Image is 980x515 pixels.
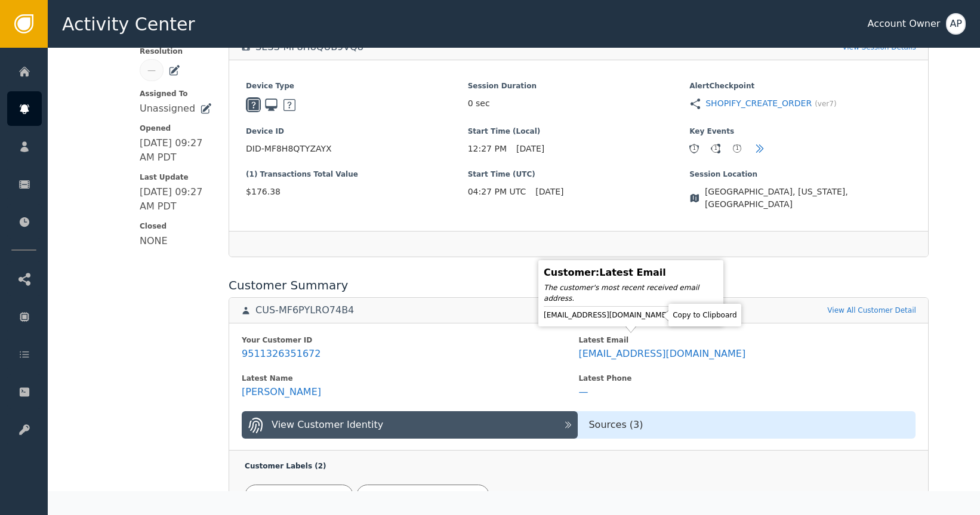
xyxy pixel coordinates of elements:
[140,88,212,99] span: Assigned To
[62,11,195,38] span: Activity Center
[544,282,718,304] div: The customer's most recent received email address.
[705,97,812,110] a: SHOPIFY_CREATE_ORDER
[468,97,490,110] span: 0 sec
[246,143,468,155] span: DID-MF8H8QTYZAYX
[578,418,915,432] div: Sources ( 3 )
[272,418,383,432] div: View Customer Identity
[242,348,320,360] div: 9511326351672
[378,489,468,502] div: MEDIUM_SIFT_SCORE
[535,186,563,198] span: [DATE]
[711,144,720,153] div: 1
[468,126,690,137] span: Start Time (Local)
[147,64,156,76] div: —
[468,169,690,180] span: Start Time (UTC)
[578,335,915,346] div: Latest Email
[242,411,578,439] button: View Customer Identity
[733,144,741,153] div: 1
[242,386,321,398] div: [PERSON_NAME]
[689,126,911,137] span: Key Events
[140,172,212,183] span: Last Update
[255,304,354,316] div: CUS-MF6PYLRO74B4
[867,17,940,31] div: Account Owner
[946,13,966,35] button: AP
[229,276,929,294] div: Customer Summary
[671,307,738,323] div: Copy to Clipboard
[140,101,195,116] div: Unassigned
[140,123,212,134] span: Opened
[468,186,526,198] span: 04:27 PM UTC
[468,143,507,155] span: 12:27 PM
[242,335,578,346] div: Your Customer ID
[140,234,168,248] div: NONE
[689,81,911,91] span: Alert Checkpoint
[578,373,915,384] div: Latest Phone
[516,143,544,155] span: [DATE]
[468,81,690,91] span: Session Duration
[140,221,212,232] span: Closed
[246,169,468,180] span: (1) Transactions Total Value
[689,169,911,180] span: Session Location
[578,386,588,398] div: —
[544,309,718,321] div: [EMAIL_ADDRESS][DOMAIN_NAME]
[690,144,698,153] div: 1
[246,81,468,91] span: Device Type
[140,185,212,214] div: [DATE] 09:27 AM PDT
[246,126,468,137] span: Device ID
[544,266,718,280] div: Customer : Latest Email
[246,186,468,198] span: $176.38
[140,136,212,165] div: [DATE] 09:27 AM PDT
[705,186,911,211] span: [GEOGRAPHIC_DATA], [US_STATE], [GEOGRAPHIC_DATA]
[578,348,745,360] div: [EMAIL_ADDRESS][DOMAIN_NAME]
[827,305,916,316] a: View All Customer Detail
[245,462,326,470] span: Customer Labels ( 2 )
[815,98,836,109] span: (ver 7 )
[267,489,331,502] div: LOW_SIFT_RISK
[242,373,578,384] div: Latest Name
